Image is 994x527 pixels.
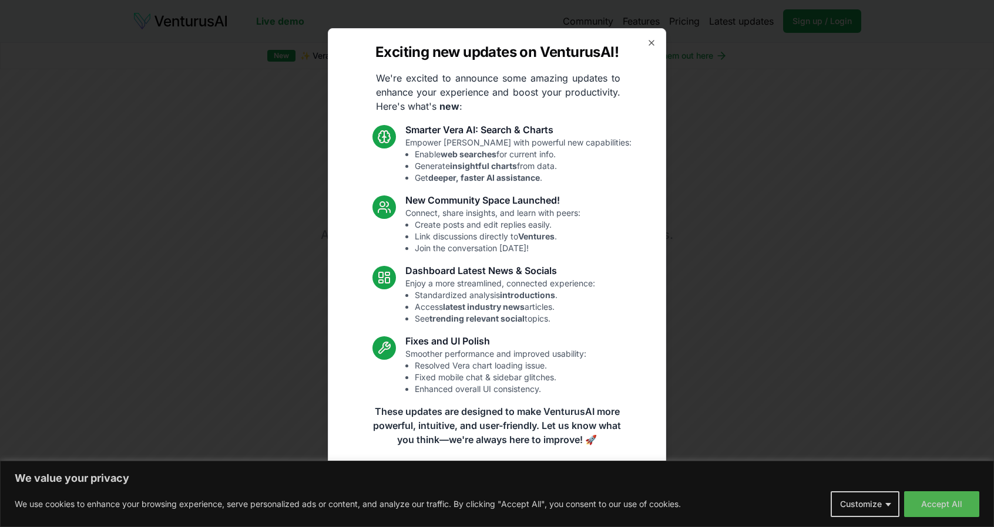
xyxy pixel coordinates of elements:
[405,193,580,207] h3: New Community Space Launched!
[415,172,632,184] li: Get .
[428,173,540,183] strong: deeper, faster AI assistance
[415,301,595,313] li: Access articles.
[441,149,496,159] strong: web searches
[518,231,555,241] strong: Ventures
[405,348,586,395] p: Smoother performance and improved usability:
[415,231,580,242] li: Link discussions directly to .
[405,123,632,137] h3: Smarter Vera AI: Search & Charts
[500,290,555,300] strong: introductions
[405,137,632,184] p: Empower [PERSON_NAME] with powerful new capabilities:
[405,263,595,278] h3: Dashboard Latest News & Socials
[367,71,630,113] p: We're excited to announce some amazing updates to enhance your experience and boost your producti...
[429,313,525,323] strong: trending relevant social
[405,278,595,325] p: Enjoy a more streamlined, connected experience:
[450,161,517,171] strong: insightful charts
[415,289,595,301] li: Standardized analysis .
[443,302,525,312] strong: latest industry news
[415,219,580,231] li: Create posts and edit replies easily.
[375,43,619,62] h2: Exciting new updates on VenturusAI!
[405,334,586,348] h3: Fixes and UI Polish
[439,100,459,112] strong: new
[415,371,586,383] li: Fixed mobile chat & sidebar glitches.
[415,148,632,160] li: Enable for current info.
[415,313,595,325] li: See topics.
[365,404,629,447] p: These updates are designed to make VenturusAI more powerful, intuitive, and user-friendly. Let us...
[415,383,586,395] li: Enhanced overall UI consistency.
[415,160,632,172] li: Generate from data.
[415,242,580,254] li: Join the conversation [DATE]!
[409,461,585,484] a: Read the full announcement on our blog!
[405,207,580,254] p: Connect, share insights, and learn with peers:
[415,360,586,371] li: Resolved Vera chart loading issue.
